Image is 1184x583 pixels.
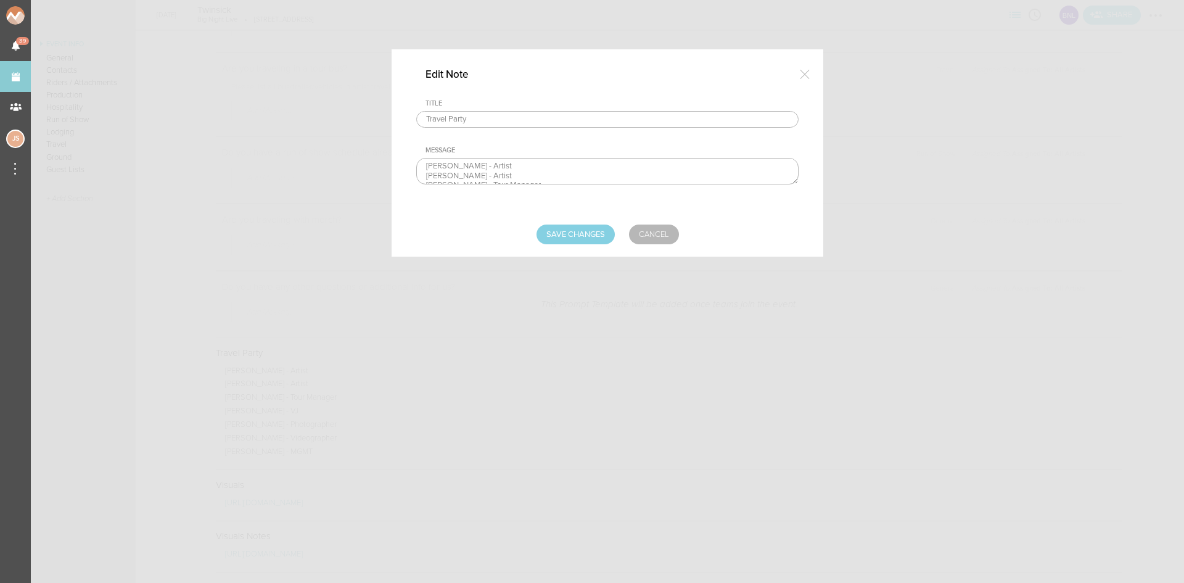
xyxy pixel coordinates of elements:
h4: Edit Note [425,68,487,81]
input: Save Changes [536,225,615,244]
a: Cancel [629,225,679,244]
textarea: [PERSON_NAME] - Artist [PERSON_NAME] - Artist [PERSON_NAME] - Tour Manager [PERSON_NAME] - [PERSO... [416,158,799,184]
span: 39 [16,37,29,45]
div: Message [425,146,799,155]
div: Title [425,99,799,108]
div: Jessica Smith [6,130,25,148]
img: NOMAD [6,6,76,25]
